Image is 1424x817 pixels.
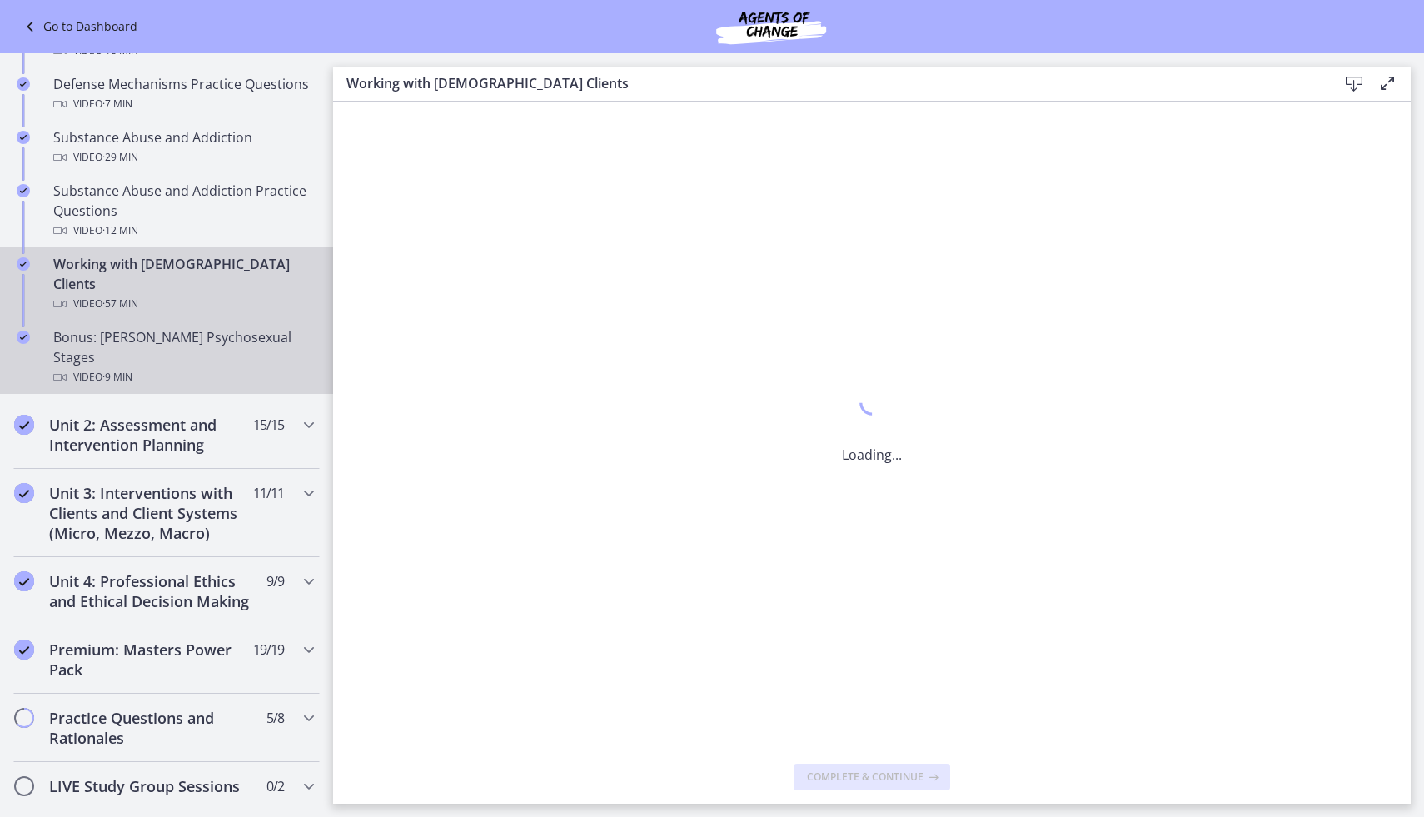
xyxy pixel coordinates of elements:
i: Completed [17,131,30,144]
span: Complete & continue [807,770,924,784]
i: Completed [17,257,30,271]
div: Defense Mechanisms Practice Questions [53,74,313,114]
i: Completed [14,640,34,660]
div: Video [53,367,313,387]
span: 5 / 8 [266,708,284,728]
div: Video [53,294,313,314]
i: Completed [17,184,30,197]
h2: Unit 3: Interventions with Clients and Client Systems (Micro, Mezzo, Macro) [49,483,252,543]
div: Substance Abuse and Addiction Practice Questions [53,181,313,241]
i: Completed [17,331,30,344]
h2: Premium: Masters Power Pack [49,640,252,680]
span: 15 / 15 [253,415,284,435]
span: · 12 min [102,221,138,241]
i: Completed [14,571,34,591]
div: Video [53,221,313,241]
i: Completed [14,483,34,503]
span: · 57 min [102,294,138,314]
i: Completed [17,77,30,91]
h2: Practice Questions and Rationales [49,708,252,748]
span: 9 / 9 [266,571,284,591]
span: · 29 min [102,147,138,167]
div: 1 [842,386,902,425]
span: · 9 min [102,367,132,387]
img: Agents of Change [671,7,871,47]
p: Loading... [842,445,902,465]
span: 11 / 11 [253,483,284,503]
button: Complete & continue [794,764,950,790]
div: Bonus: [PERSON_NAME] Psychosexual Stages [53,327,313,387]
div: Working with [DEMOGRAPHIC_DATA] Clients [53,254,313,314]
div: Video [53,147,313,167]
i: Completed [14,415,34,435]
a: Go to Dashboard [20,17,137,37]
div: Video [53,94,313,114]
h2: LIVE Study Group Sessions [49,776,252,796]
h3: Working with [DEMOGRAPHIC_DATA] Clients [346,73,1311,93]
span: 19 / 19 [253,640,284,660]
h2: Unit 2: Assessment and Intervention Planning [49,415,252,455]
span: 0 / 2 [266,776,284,796]
span: · 7 min [102,94,132,114]
div: Substance Abuse and Addiction [53,127,313,167]
h2: Unit 4: Professional Ethics and Ethical Decision Making [49,571,252,611]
